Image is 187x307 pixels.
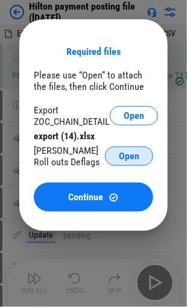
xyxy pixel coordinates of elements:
div: Export ZOC_CHAIN_DETAIL [34,104,110,127]
span: Continue [69,192,104,202]
div: export (14).xlsx [34,130,153,142]
div: Required files [66,46,121,57]
div: Please use “Open” to attach the files, then click Continue [34,69,153,92]
img: Continue [109,192,119,203]
span: Open [119,151,139,161]
button: ContinueContinue [34,183,153,212]
button: Open [105,147,153,166]
button: Open [110,106,158,125]
span: Open [124,111,144,121]
div: [PERSON_NAME] Roll outs Deflags [34,145,105,168]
